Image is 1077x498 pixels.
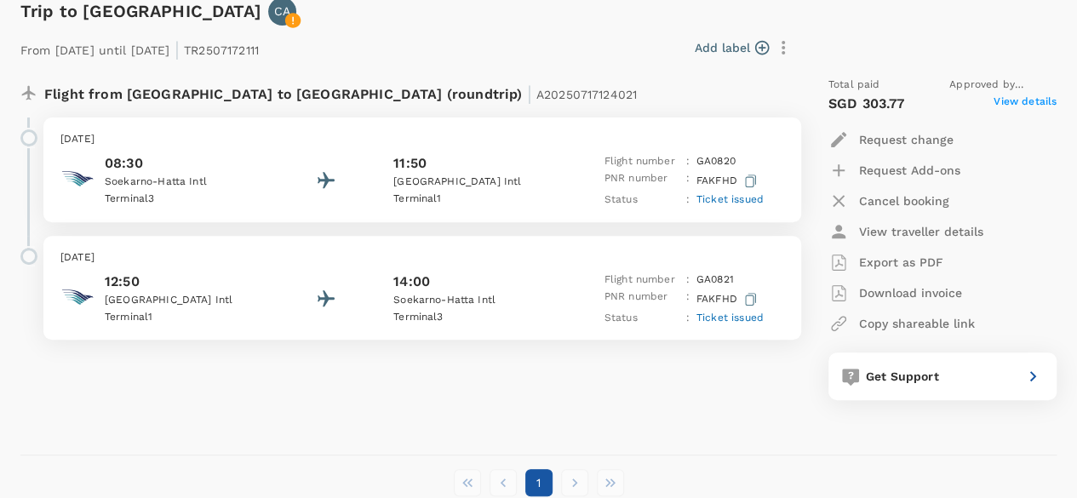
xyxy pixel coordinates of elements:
img: Garuda Indonesia [60,162,95,196]
p: Copy shareable link [859,315,975,332]
p: GA 0820 [696,153,736,170]
p: Request change [859,131,954,148]
p: Soekarno-Hatta Intl [105,174,258,191]
button: View traveller details [828,216,983,247]
button: Copy shareable link [828,308,975,339]
p: [DATE] [60,131,784,148]
p: 11:50 [393,153,427,174]
p: Cancel booking [859,192,949,209]
p: CA [274,3,290,20]
p: FAKFHD [696,170,760,192]
span: Approved by [949,77,1057,94]
p: Terminal 1 [105,309,258,326]
p: [DATE] [60,249,784,266]
p: Download invoice [859,284,962,301]
p: : [686,153,690,170]
button: page 1 [525,469,553,496]
p: [GEOGRAPHIC_DATA] Intl [393,174,547,191]
p: : [686,310,690,327]
p: Flight number [604,153,679,170]
span: Ticket issued [696,193,764,205]
span: Ticket issued [696,312,764,323]
p: Terminal 3 [105,191,258,208]
p: GA 0821 [696,272,734,289]
p: : [686,289,690,310]
p: Flight number [604,272,679,289]
button: Add label [695,39,769,56]
p: Flight from [GEOGRAPHIC_DATA] to [GEOGRAPHIC_DATA] (roundtrip) [44,77,637,107]
span: Get Support [866,369,939,383]
span: | [175,37,180,61]
button: Export as PDF [828,247,943,278]
p: 08:30 [105,153,258,174]
p: View traveller details [859,223,983,240]
span: View details [994,94,1057,114]
p: PNR number [604,170,679,192]
p: Request Add-ons [859,162,960,179]
p: Status [604,192,679,209]
p: SGD 303.77 [828,94,905,114]
p: Export as PDF [859,254,943,271]
p: Terminal 1 [393,191,547,208]
p: PNR number [604,289,679,310]
span: Total paid [828,77,880,94]
p: : [686,192,690,209]
button: Download invoice [828,278,962,308]
nav: pagination navigation [450,469,628,496]
p: Terminal 3 [393,309,547,326]
p: 12:50 [105,272,258,292]
p: Status [604,310,679,327]
p: [GEOGRAPHIC_DATA] Intl [105,292,258,309]
p: 14:00 [393,272,430,292]
p: : [686,272,690,289]
p: FAKFHD [696,289,760,310]
p: From [DATE] until [DATE] TR2507172111 [20,32,259,63]
button: Request change [828,124,954,155]
p: : [686,170,690,192]
button: Cancel booking [828,186,949,216]
span: A20250717124021 [536,88,637,101]
p: Soekarno-Hatta Intl [393,292,547,309]
span: | [526,82,531,106]
button: Request Add-ons [828,155,960,186]
img: Garuda Indonesia [60,280,95,314]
